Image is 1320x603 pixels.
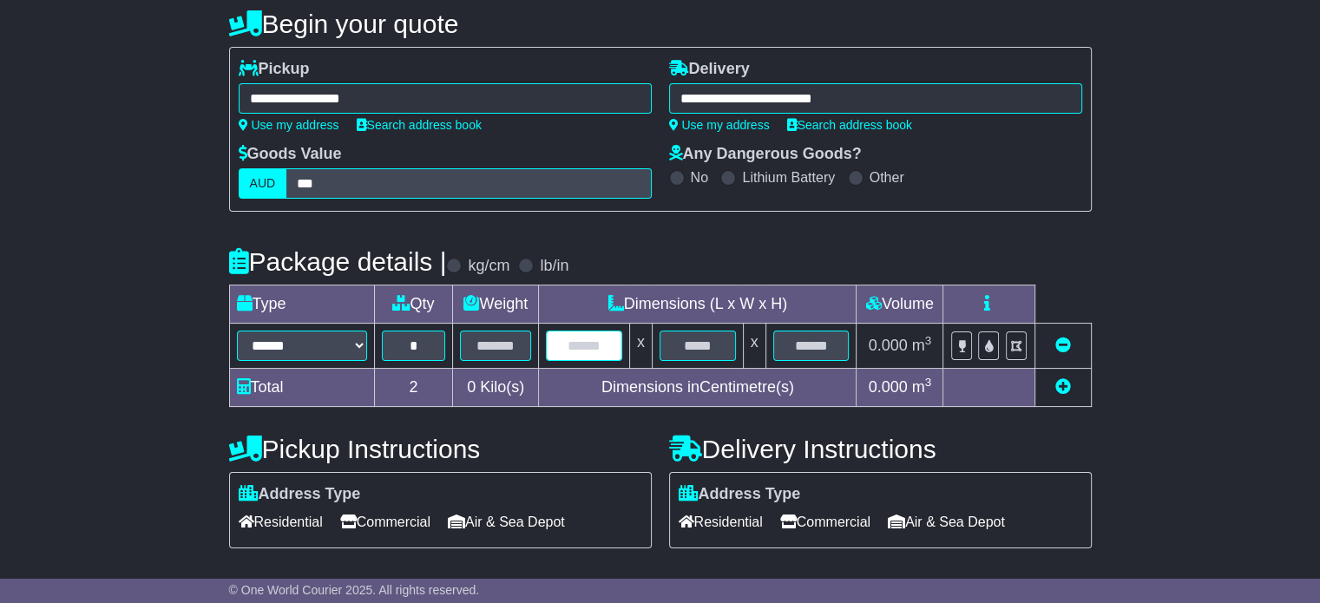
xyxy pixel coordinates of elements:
[888,508,1005,535] span: Air & Sea Depot
[468,257,509,276] label: kg/cm
[239,118,339,132] a: Use my address
[787,118,912,132] a: Search address book
[229,285,374,324] td: Type
[448,508,565,535] span: Air & Sea Depot
[539,369,857,407] td: Dimensions in Centimetre(s)
[539,285,857,324] td: Dimensions (L x W x H)
[912,337,932,354] span: m
[453,369,539,407] td: Kilo(s)
[374,369,453,407] td: 2
[229,369,374,407] td: Total
[229,10,1092,38] h4: Begin your quote
[912,378,932,396] span: m
[229,583,480,597] span: © One World Courier 2025. All rights reserved.
[239,60,310,79] label: Pickup
[357,118,482,132] a: Search address book
[1055,337,1071,354] a: Remove this item
[669,118,770,132] a: Use my address
[869,378,908,396] span: 0.000
[239,145,342,164] label: Goods Value
[239,508,323,535] span: Residential
[229,435,652,463] h4: Pickup Instructions
[691,169,708,186] label: No
[629,324,652,369] td: x
[743,324,765,369] td: x
[679,485,801,504] label: Address Type
[239,168,287,199] label: AUD
[857,285,943,324] td: Volume
[780,508,870,535] span: Commercial
[679,508,763,535] span: Residential
[869,337,908,354] span: 0.000
[870,169,904,186] label: Other
[669,435,1092,463] h4: Delivery Instructions
[1055,378,1071,396] a: Add new item
[742,169,835,186] label: Lithium Battery
[669,60,750,79] label: Delivery
[340,508,430,535] span: Commercial
[669,145,862,164] label: Any Dangerous Goods?
[925,376,932,389] sup: 3
[453,285,539,324] td: Weight
[374,285,453,324] td: Qty
[540,257,568,276] label: lb/in
[467,378,476,396] span: 0
[229,247,447,276] h4: Package details |
[239,485,361,504] label: Address Type
[925,334,932,347] sup: 3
